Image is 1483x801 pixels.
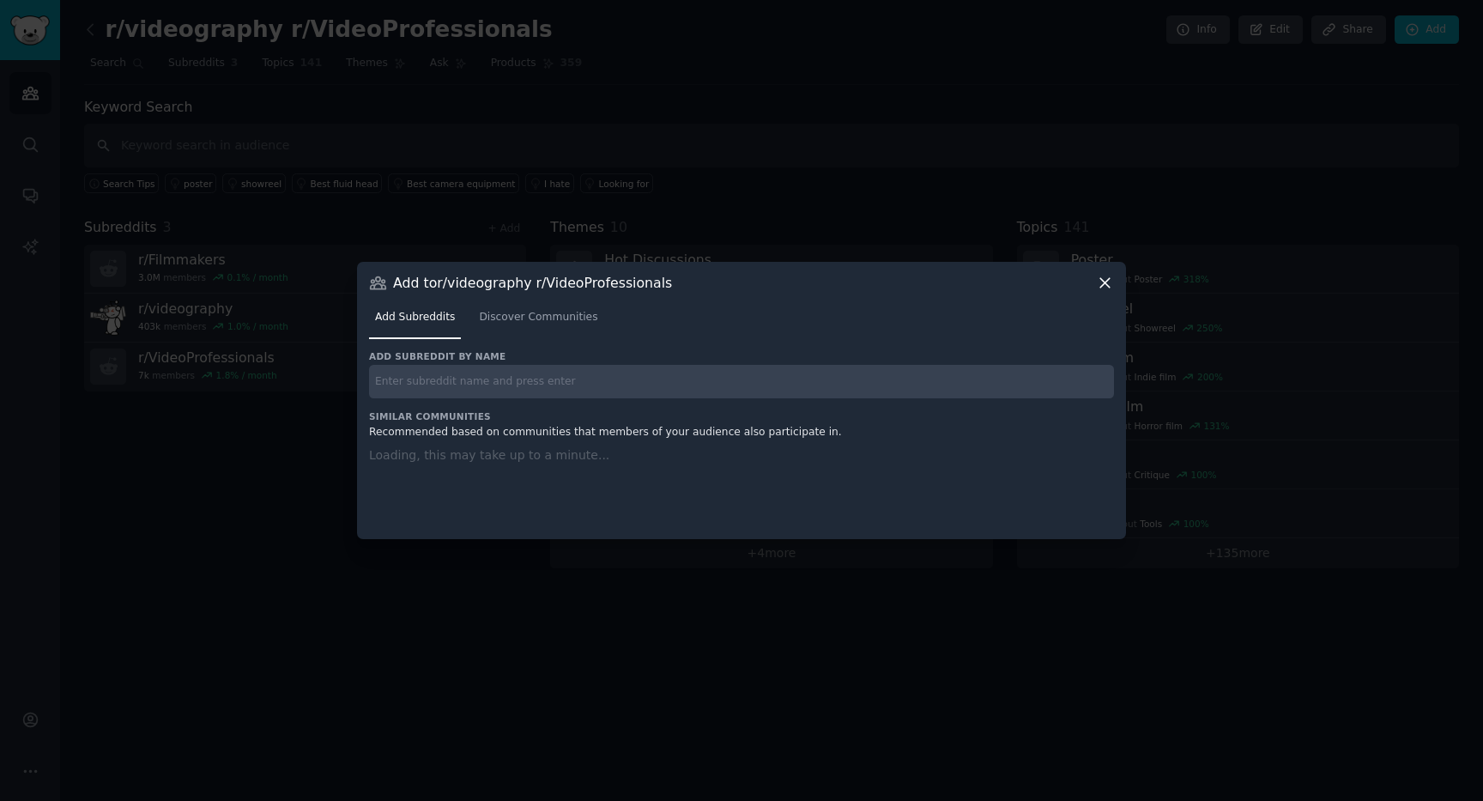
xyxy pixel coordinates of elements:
[369,425,1114,440] div: Recommended based on communities that members of your audience also participate in.
[375,310,455,325] span: Add Subreddits
[369,304,461,339] a: Add Subreddits
[369,365,1114,398] input: Enter subreddit name and press enter
[369,350,1114,362] h3: Add subreddit by name
[393,274,672,292] h3: Add to r/videography r/VideoProfessionals
[473,304,603,339] a: Discover Communities
[369,446,1114,519] div: Loading, this may take up to a minute...
[479,310,597,325] span: Discover Communities
[369,410,1114,422] h3: Similar Communities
